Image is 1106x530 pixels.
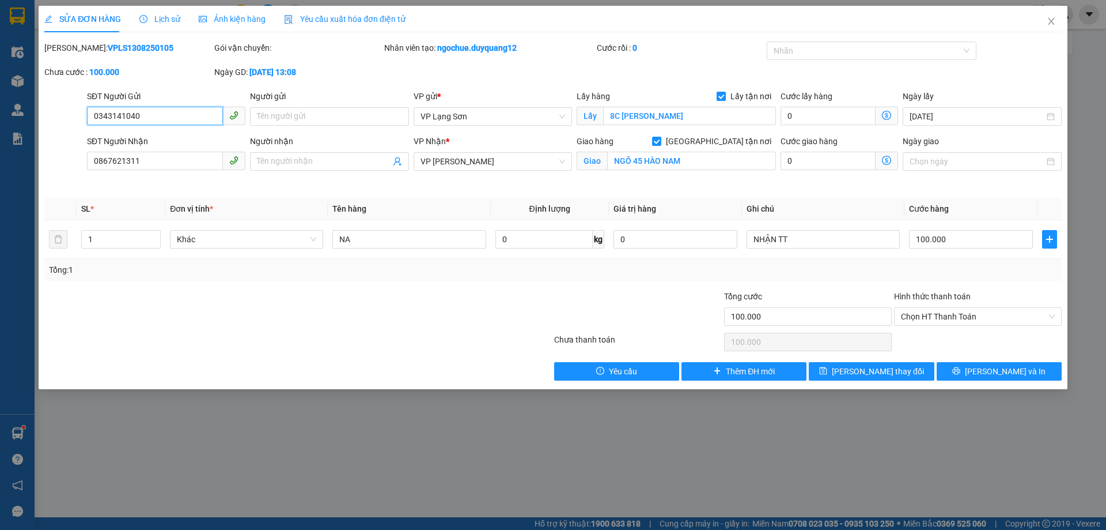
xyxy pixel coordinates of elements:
[713,367,721,376] span: plus
[229,156,238,165] span: phone
[965,365,1046,378] span: [PERSON_NAME] và In
[681,362,806,381] button: plusThêm ĐH mới
[108,43,173,52] b: VPLS1308250105
[882,111,891,120] span: dollar-circle
[832,365,924,378] span: [PERSON_NAME] thay đổi
[613,204,656,213] span: Giá trị hàng
[781,152,876,170] input: Cước giao hàng
[199,15,207,23] span: picture
[44,15,52,23] span: edit
[214,66,382,78] div: Ngày GD:
[170,204,213,213] span: Đơn vị tính
[607,152,776,170] input: Giao tận nơi
[597,42,764,54] div: Cước rồi :
[952,367,960,376] span: printer
[747,230,900,249] input: Ghi Chú
[414,90,572,103] div: VP gửi
[421,108,565,125] span: VP Lạng Sơn
[1047,17,1056,26] span: close
[1042,230,1057,249] button: plus
[284,14,406,24] span: Yêu cầu xuất hóa đơn điện tử
[901,308,1055,325] span: Chọn HT Thanh Toán
[781,137,838,146] label: Cước giao hàng
[199,14,266,24] span: Ảnh kiện hàng
[384,42,594,54] div: Nhân viên tạo:
[903,92,934,101] label: Ngày lấy
[596,367,604,376] span: exclamation-circle
[437,43,517,52] b: ngochue.duyquang12
[894,292,971,301] label: Hình thức thanh toán
[332,230,486,249] input: VD: Bàn, Ghế
[553,333,723,354] div: Chưa thanh toán
[742,198,904,220] th: Ghi chú
[89,67,119,77] b: 100.000
[603,107,776,125] input: Lấy tận nơi
[332,204,366,213] span: Tên hàng
[81,204,90,213] span: SL
[909,204,949,213] span: Cước hàng
[937,362,1062,381] button: printer[PERSON_NAME] và In
[139,14,180,24] span: Lịch sử
[214,42,382,54] div: Gói vận chuyển:
[1035,6,1067,38] button: Close
[44,66,212,78] div: Chưa cước :
[577,137,613,146] span: Giao hàng
[414,137,446,146] span: VP Nhận
[529,204,570,213] span: Định lượng
[577,107,603,125] span: Lấy
[229,111,238,120] span: phone
[284,15,293,24] img: icon
[819,367,827,376] span: save
[87,135,245,148] div: SĐT Người Nhận
[726,90,776,103] span: Lấy tận nơi
[724,292,762,301] span: Tổng cước
[781,92,832,101] label: Cước lấy hàng
[393,157,402,166] span: user-add
[554,362,679,381] button: exclamation-circleYêu cầu
[250,135,408,148] div: Người nhận
[903,137,939,146] label: Ngày giao
[1043,235,1056,244] span: plus
[726,365,775,378] span: Thêm ĐH mới
[421,153,565,170] span: VP Minh Khai
[781,107,876,125] input: Cước lấy hàng
[661,135,776,148] span: [GEOGRAPHIC_DATA] tận nơi
[177,231,316,248] span: Khác
[87,90,245,103] div: SĐT Người Gửi
[632,43,637,52] b: 0
[910,110,1044,123] input: Ngày lấy
[577,92,610,101] span: Lấy hàng
[44,42,212,54] div: [PERSON_NAME]:
[609,365,637,378] span: Yêu cầu
[49,264,427,276] div: Tổng: 1
[249,67,296,77] b: [DATE] 13:08
[882,156,891,165] span: dollar-circle
[250,90,408,103] div: Người gửi
[910,155,1044,168] input: Ngày giao
[809,362,934,381] button: save[PERSON_NAME] thay đổi
[44,14,121,24] span: SỬA ĐƠN HÀNG
[577,152,607,170] span: Giao
[139,15,147,23] span: clock-circle
[593,230,604,249] span: kg
[49,230,67,249] button: delete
